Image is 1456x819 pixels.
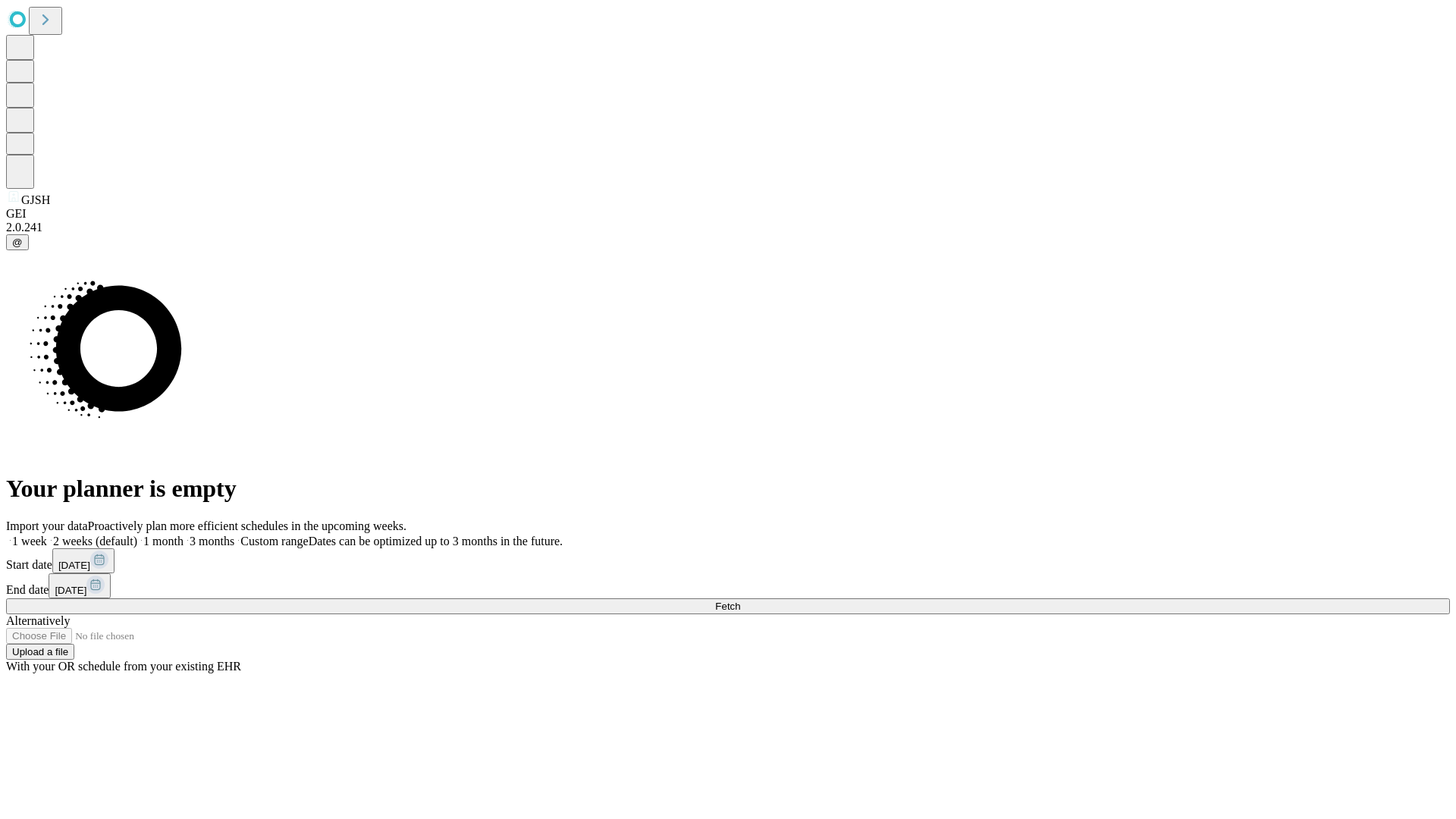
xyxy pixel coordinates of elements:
div: Start date [6,548,1450,573]
span: Dates can be optimized up to 3 months in the future. [309,535,563,548]
span: [DATE] [58,560,90,571]
button: @ [6,234,29,250]
span: @ [12,237,23,248]
div: 2.0.241 [6,221,1450,234]
span: 1 week [12,535,47,548]
span: 1 month [143,535,184,548]
span: 2 weeks (default) [53,535,137,548]
span: Alternatively [6,614,70,627]
span: Fetch [715,601,740,612]
span: [DATE] [55,585,86,596]
div: GEI [6,207,1450,221]
button: Fetch [6,598,1450,614]
h1: Your planner is empty [6,475,1450,503]
button: [DATE] [52,548,115,573]
span: Import your data [6,519,88,532]
div: End date [6,573,1450,598]
span: 3 months [190,535,234,548]
button: Upload a file [6,644,74,660]
span: With your OR schedule from your existing EHR [6,660,241,673]
span: Custom range [240,535,308,548]
button: [DATE] [49,573,111,598]
span: Proactively plan more efficient schedules in the upcoming weeks. [88,519,406,532]
span: GJSH [21,193,50,206]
